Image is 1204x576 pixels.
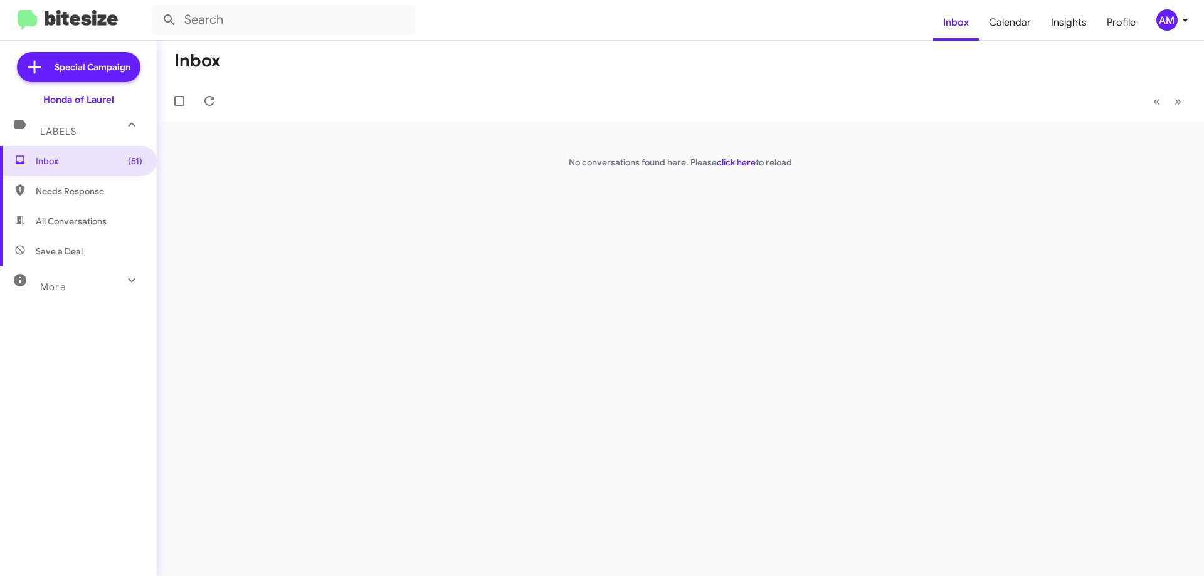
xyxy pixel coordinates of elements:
[128,155,142,167] span: (51)
[36,245,83,258] span: Save a Deal
[717,157,756,168] a: click here
[1153,93,1160,109] span: «
[152,5,415,35] input: Search
[933,4,979,41] a: Inbox
[1146,88,1168,114] button: Previous
[36,155,142,167] span: Inbox
[40,281,66,293] span: More
[40,126,77,137] span: Labels
[1146,88,1189,114] nav: Page navigation example
[1097,4,1146,41] a: Profile
[1175,93,1181,109] span: »
[979,4,1041,41] a: Calendar
[36,185,142,197] span: Needs Response
[1167,88,1189,114] button: Next
[157,156,1204,169] p: No conversations found here. Please to reload
[174,51,221,71] h1: Inbox
[43,93,114,106] div: Honda of Laurel
[36,215,107,228] span: All Conversations
[1156,9,1178,31] div: AM
[1041,4,1097,41] a: Insights
[17,52,140,82] a: Special Campaign
[55,61,130,73] span: Special Campaign
[1146,9,1190,31] button: AM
